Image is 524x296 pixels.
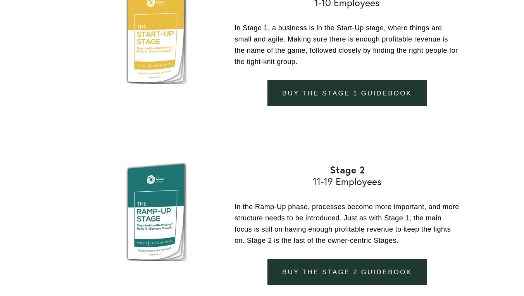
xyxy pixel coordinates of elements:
[330,163,365,176] strong: Stage 2
[267,80,426,106] a: buy the stage 1 guidebook
[234,201,460,246] p: In the Ramp-Up phase, processes become more important, and more structure needs to be introduced....
[234,23,460,67] p: In Stage 1, a business is in the Start-Up stage, where things are small and agile. Making sure th...
[234,164,460,187] h2: 11-19 Employees
[267,259,426,285] a: buy the stage 2 guidebook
